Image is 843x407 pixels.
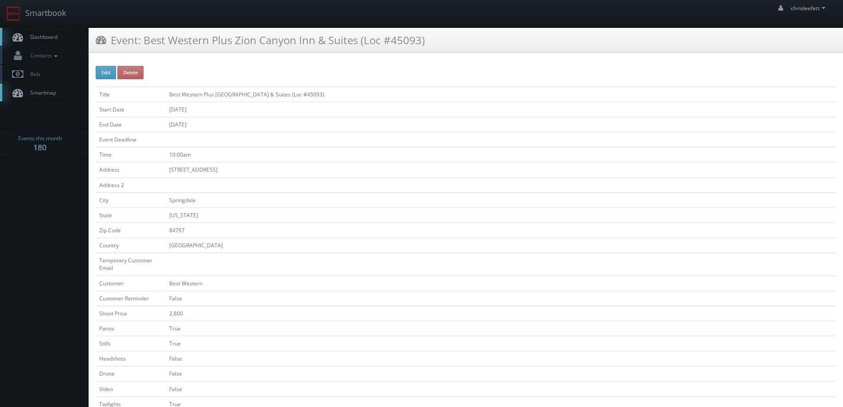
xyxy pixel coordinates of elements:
td: False [166,381,836,396]
td: Zip Code [96,223,166,238]
td: [DATE] [166,102,836,117]
span: Dashboard [26,33,58,41]
td: [US_STATE] [166,207,836,223]
td: Springdale [166,192,836,207]
span: Bids [26,70,41,78]
h3: Event: Best Western Plus Zion Canyon Inn & Suites (Loc #45093) [96,32,425,48]
td: [GEOGRAPHIC_DATA] [166,238,836,253]
td: 84767 [166,223,836,238]
span: Contacts [26,52,60,59]
td: Shoot Price [96,306,166,321]
span: Smartmap [26,89,56,96]
td: State [96,207,166,223]
td: Drone [96,366,166,381]
td: True [166,336,836,351]
td: 10:00am [166,147,836,162]
td: End Date [96,117,166,132]
td: 2,800 [166,306,836,321]
td: Address [96,162,166,177]
td: Best Western Plus [GEOGRAPHIC_DATA] & Suites (Loc #45093) [166,87,836,102]
td: Customer [96,276,166,291]
td: Country [96,238,166,253]
td: Panos [96,321,166,336]
td: Stills [96,336,166,351]
td: Headshots [96,351,166,366]
td: Title [96,87,166,102]
td: [STREET_ADDRESS] [166,162,836,177]
td: False [166,351,836,366]
button: Edit [96,66,116,79]
td: Event Deadline [96,132,166,147]
td: Temporary Customer Email [96,253,166,276]
td: Time [96,147,166,162]
td: True [166,321,836,336]
span: Events this month [18,134,62,143]
span: chrisleefatt [791,4,828,12]
td: False [166,366,836,381]
strong: 180 [33,142,47,153]
td: False [166,291,836,306]
td: Video [96,381,166,396]
button: Delete [117,66,144,79]
td: Address 2 [96,177,166,192]
td: Best Western [166,276,836,291]
td: Customer Reminder [96,291,166,306]
td: City [96,192,166,207]
td: Start Date [96,102,166,117]
img: smartbook-logo.png [7,7,21,21]
td: [DATE] [166,117,836,132]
